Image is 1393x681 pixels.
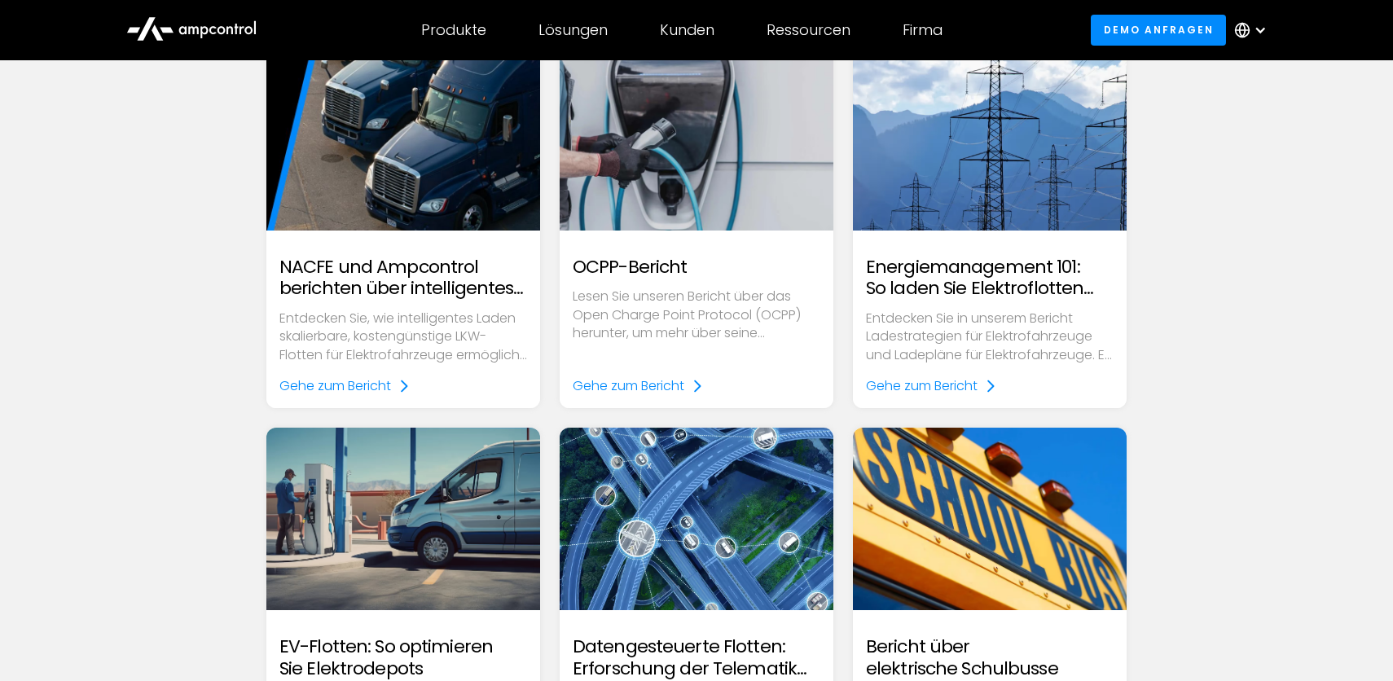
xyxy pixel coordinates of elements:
div: Gehe zum Bericht [866,377,978,395]
div: Ressourcen [767,21,850,39]
a: Gehe zum Bericht [279,377,411,395]
a: Gehe zum Bericht [866,377,997,395]
a: Gehe zum Bericht [573,377,704,395]
a: Demo anfragen [1091,15,1226,45]
div: Kunden [660,21,714,39]
div: Gehe zum Bericht [573,377,684,395]
h2: NACFE und Ampcontrol berichten über intelligentes Laden für Elektro-Lkw-Depots [279,257,527,300]
div: Produkte [421,21,486,39]
div: Gehe zum Bericht [279,377,391,395]
h2: EV-Flotten: So optimieren Sie Elektrodepots [279,636,527,679]
p: Entdecken Sie in unserem Bericht Ladestrategien für Elektrofahrzeuge und Ladepläne für Elektrofah... [866,310,1114,364]
div: Lösungen [538,21,608,39]
p: Entdecken Sie, wie intelligentes Laden skalierbare, kostengünstige LKW-Flotten für Elektrofahrzeu... [279,310,527,364]
h2: Datengesteuerte Flotten: Erforschung der Telematik beim Laden und Flottenmanagement von Elektrofa... [573,636,820,679]
div: Firma [903,21,943,39]
h2: OCPP-Bericht [573,257,687,278]
h2: Energiemanagement 101: So laden Sie Elektroflotten effizient [866,257,1114,300]
p: Lesen Sie unseren Bericht über das Open Charge Point Protocol (OCPP) herunter, um mehr über seine... [573,288,820,342]
h2: Bericht über elektrische Schulbusse [866,636,1114,679]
